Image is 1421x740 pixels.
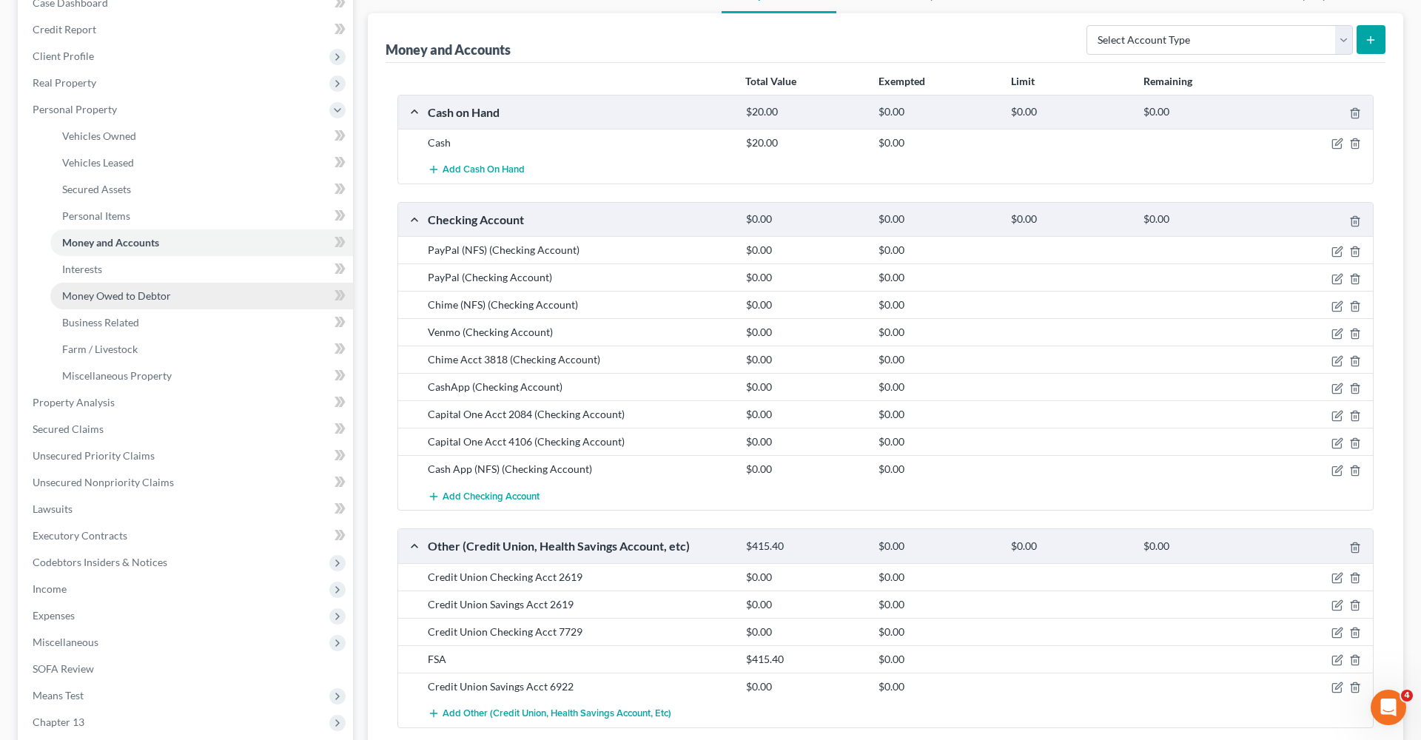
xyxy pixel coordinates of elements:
span: Miscellaneous Property [62,369,172,382]
div: $0.00 [871,352,1004,367]
span: Farm / Livestock [62,343,138,355]
div: Checking Account [420,212,739,227]
button: Add Other (Credit Union, Health Savings Account, etc) [428,700,671,727]
div: Money and Accounts [386,41,511,58]
span: Lawsuits [33,502,73,515]
span: Vehicles Owned [62,129,136,142]
span: Means Test [33,689,84,702]
strong: Total Value [745,75,796,87]
span: Codebtors Insiders & Notices [33,556,167,568]
div: Cash on Hand [420,104,739,120]
span: Personal Property [33,103,117,115]
iframe: Intercom live chat [1371,690,1406,725]
a: Miscellaneous Property [50,363,353,389]
span: Unsecured Nonpriority Claims [33,476,174,488]
div: $0.00 [739,243,871,258]
a: Money and Accounts [50,229,353,256]
span: Money Owed to Debtor [62,289,171,302]
div: $0.00 [739,380,871,394]
a: Interests [50,256,353,283]
div: $0.00 [871,462,1004,477]
div: $415.40 [739,652,871,667]
a: Credit Report [21,16,353,43]
div: FSA [420,652,739,667]
div: $0.00 [871,380,1004,394]
div: Chime (NFS) (Checking Account) [420,297,739,312]
span: Interests [62,263,102,275]
span: Executory Contracts [33,529,127,542]
div: $0.00 [871,597,1004,612]
div: $0.00 [871,212,1004,226]
div: $0.00 [739,462,871,477]
strong: Limit [1011,75,1035,87]
a: Property Analysis [21,389,353,416]
div: $0.00 [739,407,871,422]
div: $0.00 [739,434,871,449]
span: Unsecured Priority Claims [33,449,155,462]
span: Secured Assets [62,183,131,195]
a: Vehicles Owned [50,123,353,149]
span: Client Profile [33,50,94,62]
div: Credit Union Checking Acct 7729 [420,625,739,639]
div: Cash [420,135,739,150]
div: $0.00 [871,539,1004,554]
div: PayPal (NFS) (Checking Account) [420,243,739,258]
a: Executory Contracts [21,522,353,549]
div: $0.00 [871,570,1004,585]
span: Add Cash on Hand [443,164,525,176]
div: Credit Union Savings Acct 2619 [420,597,739,612]
span: Real Property [33,76,96,89]
div: $20.00 [739,135,871,150]
div: $0.00 [871,625,1004,639]
div: Credit Union Savings Acct 6922 [420,679,739,694]
div: $0.00 [871,407,1004,422]
a: SOFA Review [21,656,353,682]
a: Secured Assets [50,176,353,203]
a: Farm / Livestock [50,336,353,363]
div: $0.00 [739,270,871,285]
div: $0.00 [871,243,1004,258]
a: Secured Claims [21,416,353,443]
span: Credit Report [33,23,96,36]
span: Chapter 13 [33,716,84,728]
a: Personal Items [50,203,353,229]
span: Secured Claims [33,423,104,435]
span: Vehicles Leased [62,156,134,169]
div: $415.40 [739,539,871,554]
strong: Exempted [879,75,925,87]
span: Property Analysis [33,396,115,408]
div: $0.00 [739,570,871,585]
div: $0.00 [739,297,871,312]
div: $0.00 [739,679,871,694]
div: $20.00 [739,105,871,119]
strong: Remaining [1143,75,1192,87]
div: $0.00 [1004,539,1136,554]
div: Capital One Acct 4106 (Checking Account) [420,434,739,449]
span: Miscellaneous [33,636,98,648]
span: 4 [1401,690,1413,702]
div: $0.00 [871,434,1004,449]
button: Add Checking Account [428,482,540,510]
div: $0.00 [1136,105,1269,119]
div: Capital One Acct 2084 (Checking Account) [420,407,739,422]
div: PayPal (Checking Account) [420,270,739,285]
span: Add Other (Credit Union, Health Savings Account, etc) [443,707,671,719]
div: $0.00 [871,105,1004,119]
div: $0.00 [1136,212,1269,226]
div: $0.00 [739,597,871,612]
span: Add Checking Account [443,491,540,502]
span: Business Related [62,316,139,329]
div: Venmo (Checking Account) [420,325,739,340]
span: Income [33,582,67,595]
span: SOFA Review [33,662,94,675]
div: $0.00 [871,270,1004,285]
span: Personal Items [62,209,130,222]
div: $0.00 [739,352,871,367]
span: Money and Accounts [62,236,159,249]
div: $0.00 [871,135,1004,150]
div: $0.00 [739,212,871,226]
div: CashApp (Checking Account) [420,380,739,394]
div: $0.00 [871,679,1004,694]
a: Lawsuits [21,496,353,522]
div: $0.00 [1004,105,1136,119]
